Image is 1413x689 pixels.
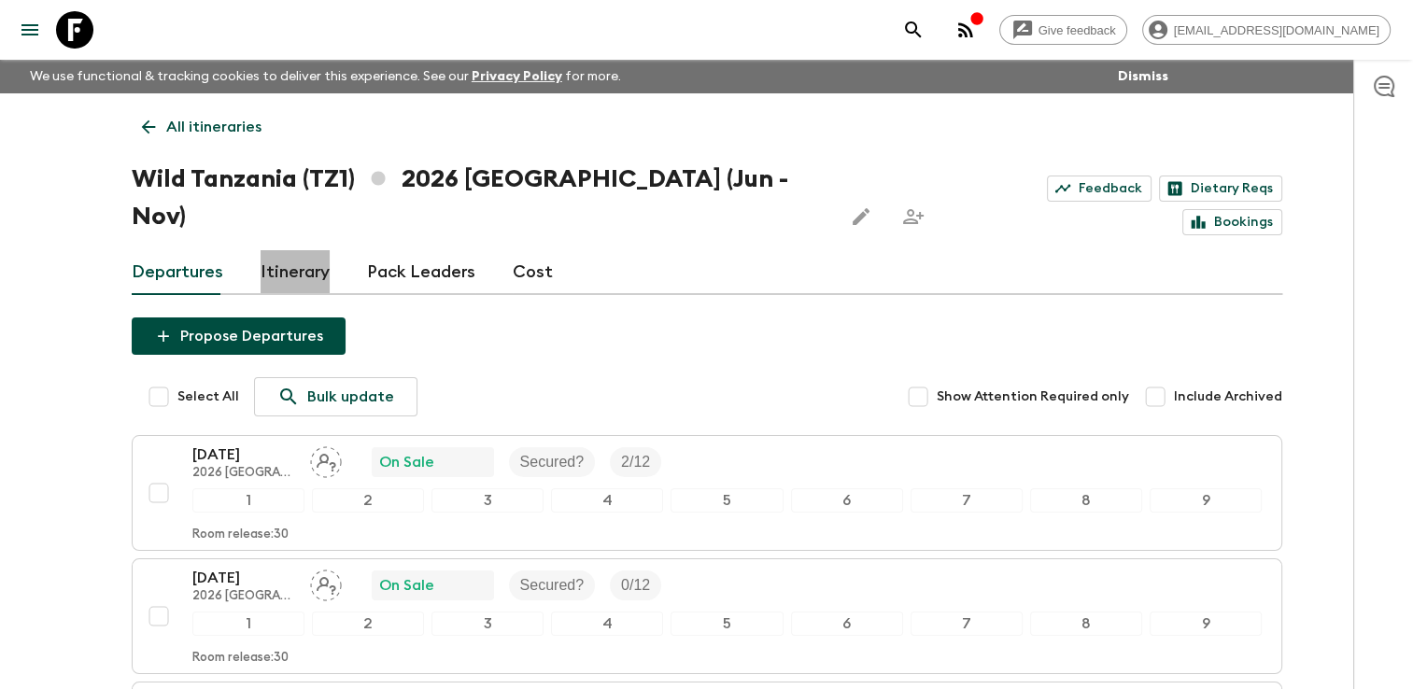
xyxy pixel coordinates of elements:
div: Secured? [509,447,596,477]
p: Secured? [520,451,585,473]
button: Edit this itinerary [842,198,880,235]
div: 2 [312,612,424,636]
p: On Sale [379,451,434,473]
button: [DATE]2026 [GEOGRAPHIC_DATA] (Jun - Nov)Assign pack leaderOn SaleSecured?Trip Fill123456789Room r... [132,558,1282,674]
button: Dismiss [1113,63,1173,90]
button: Propose Departures [132,317,346,355]
a: Dietary Reqs [1159,176,1282,202]
p: [DATE] [192,567,295,589]
div: 1 [192,612,304,636]
p: 0 / 12 [621,574,650,597]
span: Show Attention Required only [937,387,1129,406]
div: 6 [791,488,903,513]
p: Bulk update [307,386,394,408]
p: 2026 [GEOGRAPHIC_DATA] (Jun - Nov) [192,466,295,481]
div: 8 [1030,612,1142,636]
div: 4 [551,612,663,636]
a: Bulk update [254,377,417,416]
span: Assign pack leader [310,575,342,590]
div: 9 [1150,488,1262,513]
p: On Sale [379,574,434,597]
a: Give feedback [999,15,1127,45]
h1: Wild Tanzania (TZ1) 2026 [GEOGRAPHIC_DATA] (Jun - Nov) [132,161,828,235]
a: Pack Leaders [367,250,475,295]
span: Give feedback [1028,23,1126,37]
div: [EMAIL_ADDRESS][DOMAIN_NAME] [1142,15,1391,45]
p: [DATE] [192,443,295,466]
p: 2026 [GEOGRAPHIC_DATA] (Jun - Nov) [192,589,295,604]
p: We use functional & tracking cookies to deliver this experience. See our for more. [22,60,629,93]
a: Departures [132,250,223,295]
span: Include Archived [1174,387,1282,406]
div: 2 [312,488,424,513]
span: [EMAIL_ADDRESS][DOMAIN_NAME] [1164,23,1390,37]
button: [DATE]2026 [GEOGRAPHIC_DATA] (Jun - Nov)Assign pack leaderOn SaleSecured?Trip Fill123456789Room r... [132,435,1282,551]
a: Bookings [1182,209,1282,235]
div: 3 [431,488,544,513]
div: 3 [431,612,544,636]
p: 2 / 12 [621,451,650,473]
div: 4 [551,488,663,513]
p: All itineraries [166,116,261,138]
div: 9 [1150,612,1262,636]
p: Secured? [520,574,585,597]
p: Room release: 30 [192,527,289,542]
span: Select All [177,387,239,406]
a: Cost [513,250,553,295]
button: search adventures [895,11,932,49]
div: Trip Fill [610,447,661,477]
p: Room release: 30 [192,651,289,666]
span: Assign pack leader [310,452,342,467]
div: Secured? [509,570,596,600]
div: 5 [671,488,783,513]
a: All itineraries [132,108,272,146]
a: Itinerary [261,250,330,295]
div: Trip Fill [610,570,661,600]
div: 6 [791,612,903,636]
button: menu [11,11,49,49]
div: 7 [911,612,1023,636]
div: 1 [192,488,304,513]
span: Share this itinerary [895,198,932,235]
div: 8 [1030,488,1142,513]
a: Privacy Policy [472,70,562,83]
div: 7 [911,488,1023,513]
a: Feedback [1047,176,1152,202]
div: 5 [671,612,783,636]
